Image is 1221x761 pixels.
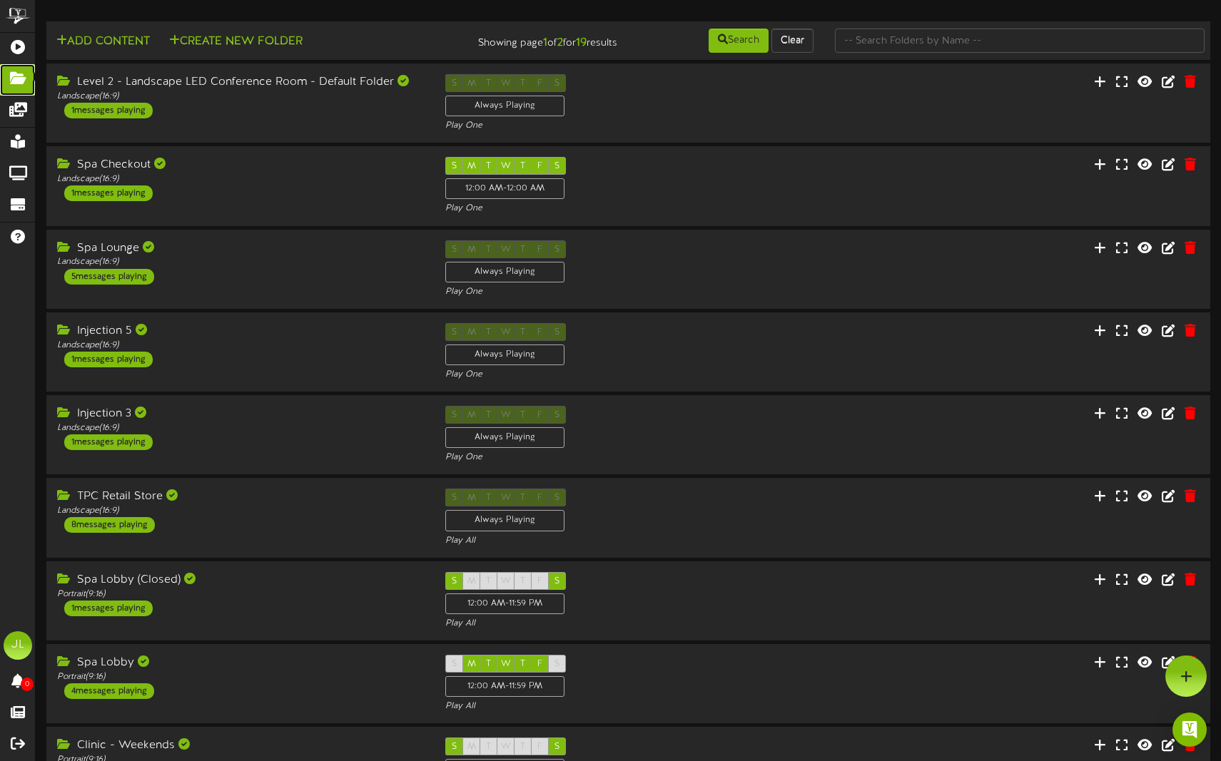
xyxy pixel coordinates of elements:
div: Spa Lobby (Closed) [57,572,424,588]
span: S [452,659,457,669]
div: Play All [445,535,812,547]
div: TPC Retail Store [57,489,424,505]
span: T [520,576,525,586]
span: F [537,742,542,752]
span: T [486,161,491,171]
div: 1 messages playing [64,103,153,118]
span: S [452,742,457,752]
div: Play One [445,203,812,215]
div: Landscape ( 16:9 ) [57,91,424,103]
div: Portrait ( 9:16 ) [57,588,424,601]
span: S [554,659,559,669]
div: Landscape ( 16:9 ) [57,339,424,352]
div: Landscape ( 16:9 ) [57,422,424,434]
span: F [537,161,542,171]
span: F [537,659,542,669]
div: Landscape ( 16:9 ) [57,505,424,517]
div: 12:00 AM - 12:00 AM [445,178,564,199]
div: 1 messages playing [64,185,153,201]
span: W [501,742,511,752]
span: W [501,659,511,669]
div: Play All [445,618,812,630]
div: 8 messages playing [64,517,155,533]
span: M [467,659,476,669]
div: Always Playing [445,344,564,365]
span: W [501,161,511,171]
span: S [554,576,559,586]
div: Landscape ( 16:9 ) [57,256,424,268]
div: JL [4,631,32,660]
div: Always Playing [445,262,564,282]
strong: 19 [576,36,587,49]
button: Clear [771,29,814,53]
div: Spa Lobby [57,655,424,671]
div: 1 messages playing [64,352,153,367]
span: T [520,659,525,669]
div: Always Playing [445,510,564,531]
div: Portrait ( 9:16 ) [57,671,424,683]
div: 1 messages playing [64,434,153,450]
div: Open Intercom Messenger [1172,713,1207,747]
span: T [486,742,491,752]
span: S [452,161,457,171]
button: Add Content [52,33,154,51]
div: Play All [445,700,812,713]
span: T [486,576,491,586]
button: Create New Folder [165,33,307,51]
span: S [452,576,457,586]
div: Injection 3 [57,406,424,422]
div: 1 messages playing [64,601,153,616]
div: 12:00 AM - 11:59 PM [445,676,564,697]
span: W [501,576,511,586]
span: M [467,576,476,586]
div: Play One [445,120,812,132]
input: -- Search Folders by Name -- [835,29,1205,53]
span: M [467,161,476,171]
div: Injection 5 [57,323,424,339]
span: M [467,742,476,752]
div: Level 2 - Landscape LED Conference Room - Default Folder [57,74,424,91]
div: Always Playing [445,96,564,116]
div: Clinic - Weekends [57,737,424,754]
div: Play One [445,451,812,464]
div: Play One [445,286,812,298]
span: S [554,742,559,752]
span: T [486,659,491,669]
strong: 1 [543,36,547,49]
div: Showing page of for results [432,27,628,51]
div: Play One [445,369,812,381]
span: T [520,161,525,171]
span: S [554,161,559,171]
div: Always Playing [445,427,564,448]
div: Spa Checkout [57,157,424,173]
div: Spa Lounge [57,240,424,257]
div: Landscape ( 16:9 ) [57,173,424,185]
div: 12:00 AM - 11:59 PM [445,593,564,614]
strong: 2 [557,36,563,49]
div: 5 messages playing [64,269,154,285]
span: F [537,576,542,586]
span: T [520,742,525,752]
span: 0 [21,678,34,691]
button: Search [709,29,769,53]
div: 4 messages playing [64,683,154,699]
